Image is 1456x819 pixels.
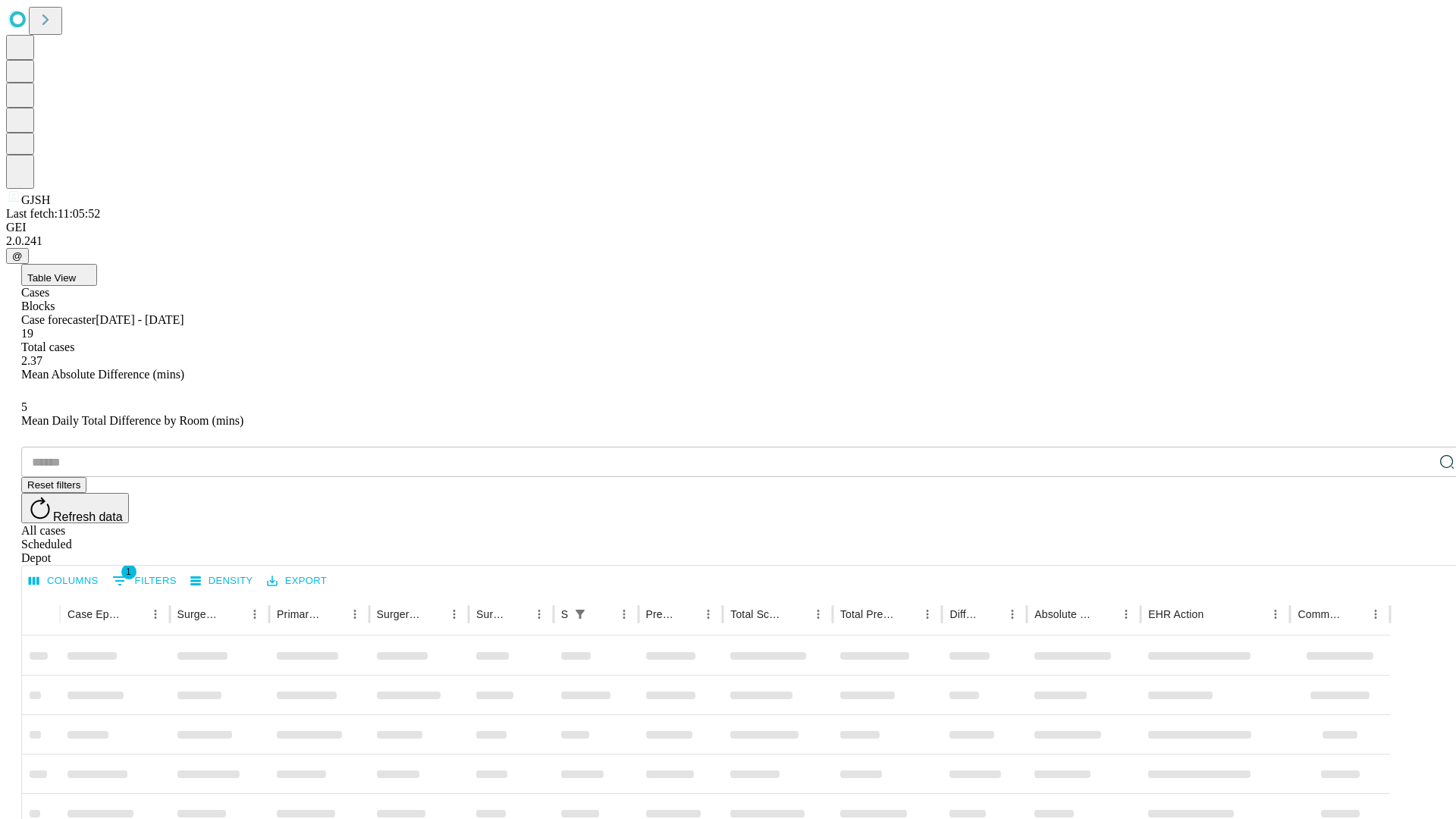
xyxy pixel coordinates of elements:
div: Comments [1298,608,1341,620]
span: Last fetch: 11:05:52 [6,207,100,220]
button: Menu [1116,604,1137,625]
span: 19 [21,327,33,340]
div: 2.0.241 [6,234,1450,248]
button: Menu [917,604,938,625]
div: Surgery Name [377,608,421,620]
button: Sort [896,604,917,625]
button: Menu [698,604,719,625]
span: Case forecaster [21,313,96,326]
div: Primary Service [277,608,321,620]
span: Mean Absolute Difference (mins) [21,368,184,381]
button: Sort [592,604,613,625]
div: Difference [949,608,979,620]
div: Absolute Difference [1034,608,1093,620]
button: Menu [1265,604,1286,625]
div: Surgeon Name [177,608,221,620]
span: [DATE] - [DATE] [96,313,184,326]
button: Reset filters [21,477,86,493]
span: Mean Daily Total Difference by Room (mins) [21,414,243,427]
div: Total Predicted Duration [840,608,895,620]
div: Case Epic Id [67,608,122,620]
button: Show filters [108,569,180,593]
button: Sort [124,604,145,625]
span: Total cases [21,340,74,353]
span: 5 [21,400,27,413]
button: Menu [1002,604,1023,625]
button: Density [187,570,257,593]
button: Menu [529,604,550,625]
button: Select columns [25,570,102,593]
button: Table View [21,264,97,286]
button: Sort [323,604,344,625]
button: Sort [1094,604,1116,625]
button: Sort [676,604,698,625]
button: Sort [507,604,529,625]
button: Menu [244,604,265,625]
button: Menu [444,604,465,625]
button: Menu [145,604,166,625]
button: Sort [786,604,808,625]
button: Menu [613,604,635,625]
button: @ [6,248,29,264]
span: 1 [121,564,136,579]
div: Scheduled In Room Duration [561,608,568,620]
button: Export [263,570,331,593]
button: Sort [1205,604,1226,625]
button: Menu [1365,604,1386,625]
button: Sort [1344,604,1365,625]
button: Sort [223,604,244,625]
div: 1 active filter [570,604,591,625]
button: Menu [808,604,829,625]
span: @ [12,250,23,262]
div: Total Scheduled Duration [730,608,785,620]
div: Surgery Date [476,608,506,620]
div: Predicted In Room Duration [646,608,676,620]
span: 2.37 [21,354,42,367]
span: GJSH [21,193,50,206]
span: Table View [27,272,76,284]
button: Sort [422,604,444,625]
button: Sort [981,604,1002,625]
span: Reset filters [27,479,80,491]
button: Show filters [570,604,591,625]
button: Refresh data [21,493,129,523]
div: EHR Action [1148,608,1203,620]
button: Menu [344,604,366,625]
div: GEI [6,221,1450,234]
span: Refresh data [53,510,123,523]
